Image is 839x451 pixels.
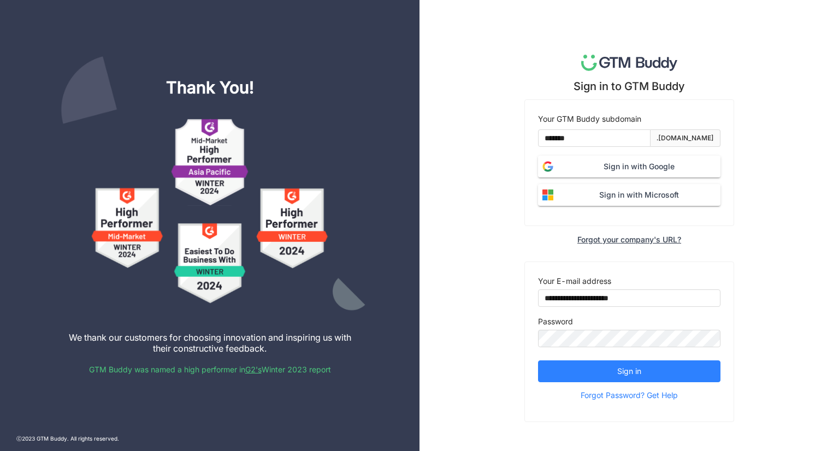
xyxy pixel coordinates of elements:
[617,365,641,377] span: Sign in
[538,275,611,287] label: Your E-mail address
[245,365,262,374] a: G2's
[538,185,558,205] img: login-microsoft.svg
[538,157,558,176] img: login-google.svg
[538,156,720,177] button: Sign in with Google
[538,113,720,125] div: Your GTM Buddy subdomain
[581,55,678,71] img: logo
[538,316,573,328] label: Password
[558,189,720,201] span: Sign in with Microsoft
[538,184,720,206] button: Sign in with Microsoft
[574,80,685,93] div: Sign in to GTM Buddy
[577,235,681,244] div: Forgot your company's URL?
[558,161,720,173] span: Sign in with Google
[581,387,678,403] span: Forgot Password? Get Help
[657,133,714,144] div: .[DOMAIN_NAME]
[538,360,720,382] button: Sign in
